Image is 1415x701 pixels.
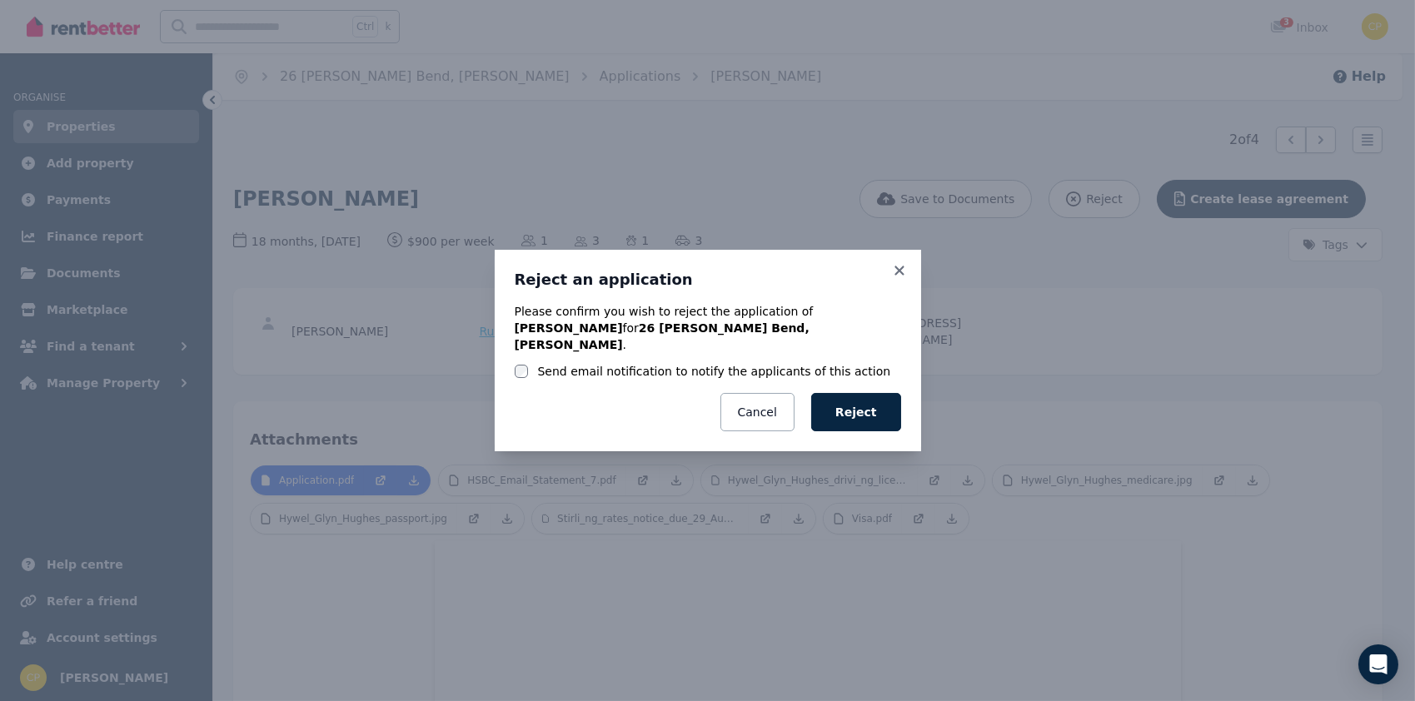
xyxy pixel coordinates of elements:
[515,321,623,335] b: [PERSON_NAME]
[720,393,795,431] button: Cancel
[538,363,891,380] label: Send email notification to notify the applicants of this action
[515,270,901,290] h3: Reject an application
[515,321,810,351] b: 26 [PERSON_NAME] Bend, [PERSON_NAME]
[515,303,901,353] p: Please confirm you wish to reject the application of for .
[1358,644,1398,684] div: Open Intercom Messenger
[811,393,901,431] button: Reject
